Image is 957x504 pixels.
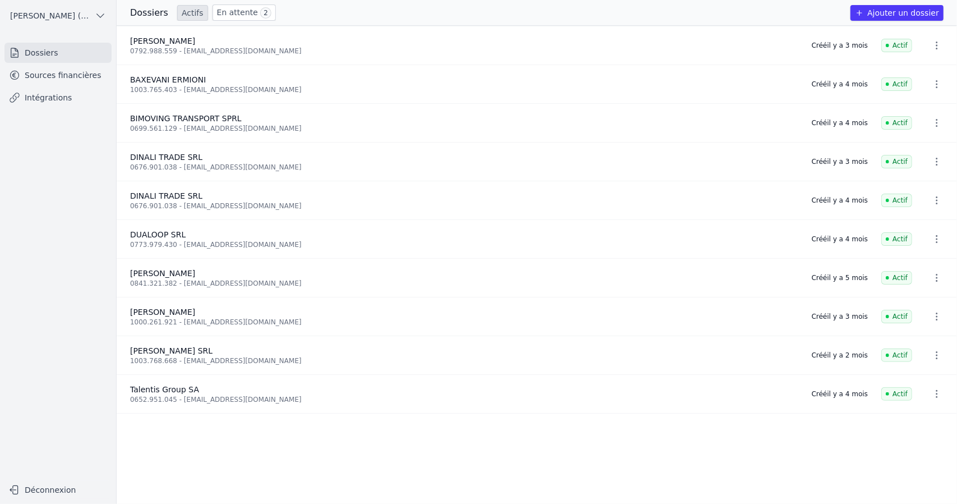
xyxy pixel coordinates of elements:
span: Actif [881,155,912,168]
div: Créé il y a 4 mois [812,390,868,398]
span: DINALI TRADE SRL [130,191,202,200]
span: BAXEVANI ERMIONI [130,75,206,84]
a: Actifs [177,5,208,21]
span: Talentis Group SA [130,385,199,394]
span: Actif [881,271,912,285]
span: [PERSON_NAME] [130,36,195,45]
span: DUALOOP SRL [130,230,186,239]
span: DINALI TRADE SRL [130,153,202,162]
span: [PERSON_NAME] SRL [130,346,212,355]
div: Créé il y a 3 mois [812,157,868,166]
div: 0676.901.038 - [EMAIL_ADDRESS][DOMAIN_NAME] [130,163,798,172]
div: 0792.988.559 - [EMAIL_ADDRESS][DOMAIN_NAME] [130,47,798,56]
div: 0773.979.430 - [EMAIL_ADDRESS][DOMAIN_NAME] [130,240,798,249]
div: Créé il y a 3 mois [812,41,868,50]
span: BIMOVING TRANSPORT SPRL [130,114,242,123]
span: [PERSON_NAME] (Fiduciaire) [10,10,90,21]
div: 0699.561.129 - [EMAIL_ADDRESS][DOMAIN_NAME] [130,124,798,133]
div: Créé il y a 4 mois [812,196,868,205]
button: Déconnexion [4,481,112,499]
span: 2 [260,7,271,19]
div: 0841.321.382 - [EMAIL_ADDRESS][DOMAIN_NAME] [130,279,798,288]
a: Dossiers [4,43,112,63]
div: Créé il y a 5 mois [812,273,868,282]
div: Créé il y a 4 mois [812,118,868,127]
span: [PERSON_NAME] [130,269,195,278]
span: Actif [881,39,912,52]
span: [PERSON_NAME] [130,308,195,317]
div: 1000.261.921 - [EMAIL_ADDRESS][DOMAIN_NAME] [130,318,798,327]
div: 1003.765.403 - [EMAIL_ADDRESS][DOMAIN_NAME] [130,85,798,94]
span: Actif [881,387,912,401]
h3: Dossiers [130,6,168,20]
button: [PERSON_NAME] (Fiduciaire) [4,7,112,25]
a: En attente 2 [212,4,276,21]
div: 0652.951.045 - [EMAIL_ADDRESS][DOMAIN_NAME] [130,395,798,404]
div: 1003.768.668 - [EMAIL_ADDRESS][DOMAIN_NAME] [130,356,798,365]
div: 0676.901.038 - [EMAIL_ADDRESS][DOMAIN_NAME] [130,201,798,210]
div: Créé il y a 3 mois [812,312,868,321]
div: Créé il y a 4 mois [812,235,868,244]
span: Actif [881,310,912,323]
div: Créé il y a 4 mois [812,80,868,89]
a: Intégrations [4,88,112,108]
div: Créé il y a 2 mois [812,351,868,360]
span: Actif [881,194,912,207]
span: Actif [881,77,912,91]
span: Actif [881,232,912,246]
button: Ajouter un dossier [850,5,944,21]
span: Actif [881,116,912,130]
a: Sources financières [4,65,112,85]
span: Actif [881,349,912,362]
